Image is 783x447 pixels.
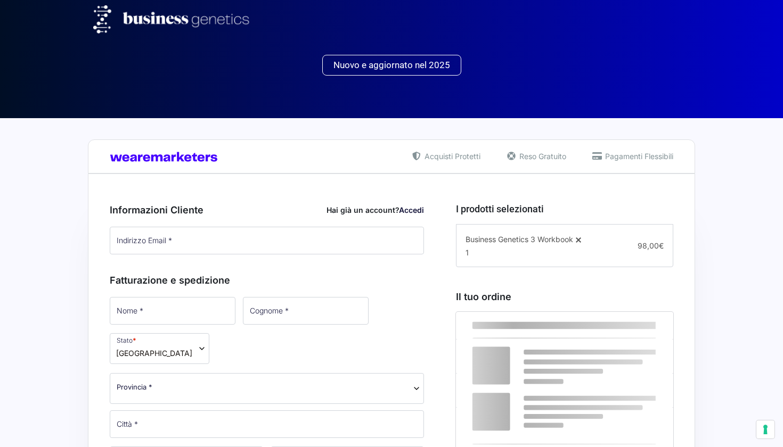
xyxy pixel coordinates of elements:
input: Città * [110,410,424,438]
span: Pagamenti Flessibili [602,151,673,162]
span: Nuovo e aggiornato nel 2025 [333,61,450,70]
h3: Il tuo ordine [456,289,673,304]
span: Provincia * [117,382,152,393]
input: Indirizzo Email * [110,227,424,254]
span: Acquisti Protetti [422,151,480,162]
a: Nuovo e aggiornato nel 2025 [322,55,461,76]
input: Nome * [110,297,235,325]
span: 1 [466,248,469,257]
span: Stato [110,333,209,364]
span: Provincia [110,373,424,404]
h3: Informazioni Cliente [110,203,424,217]
iframe: Customerly Messenger Launcher [9,405,40,437]
span: Reso Gratuito [517,151,566,162]
h3: Fatturazione e spedizione [110,273,424,287]
th: Subtotale [581,312,673,340]
td: Business Genetics 3 Workbook [456,340,581,373]
span: 98,00 [638,241,664,250]
h3: I prodotti selezionati [456,202,673,216]
input: Cognome * [243,297,369,325]
th: Prodotto [456,312,581,340]
a: Accedi [399,205,424,214]
div: Hai già un account? [327,204,424,216]
span: Business Genetics 3 Workbook [466,235,573,244]
button: Le tue preferenze relative al consenso per le tecnologie di tracciamento [756,420,774,438]
span: Italia [116,347,192,359]
th: Subtotale [456,374,581,407]
span: € [659,241,664,250]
